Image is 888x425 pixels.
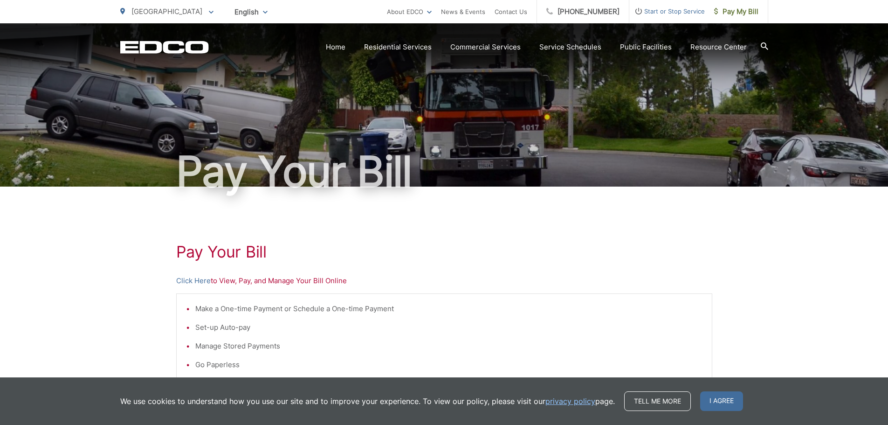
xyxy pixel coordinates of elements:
[690,42,747,53] a: Resource Center
[176,275,712,286] p: to View, Pay, and Manage Your Bill Online
[450,42,521,53] a: Commercial Services
[326,42,345,53] a: Home
[714,6,758,17] span: Pay My Bill
[387,6,432,17] a: About EDCO
[131,7,202,16] span: [GEOGRAPHIC_DATA]
[227,4,275,20] span: English
[176,243,712,261] h1: Pay Your Bill
[364,42,432,53] a: Residential Services
[620,42,672,53] a: Public Facilities
[195,303,702,314] li: Make a One-time Payment or Schedule a One-time Payment
[539,42,601,53] a: Service Schedules
[545,396,595,407] a: privacy policy
[441,6,485,17] a: News & Events
[195,322,702,333] li: Set-up Auto-pay
[195,341,702,352] li: Manage Stored Payments
[120,41,209,54] a: EDCD logo. Return to the homepage.
[700,391,743,411] span: I agree
[176,275,211,286] a: Click Here
[624,391,691,411] a: Tell me more
[120,148,768,195] h1: Pay Your Bill
[120,396,615,407] p: We use cookies to understand how you use our site and to improve your experience. To view our pol...
[195,359,702,370] li: Go Paperless
[495,6,527,17] a: Contact Us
